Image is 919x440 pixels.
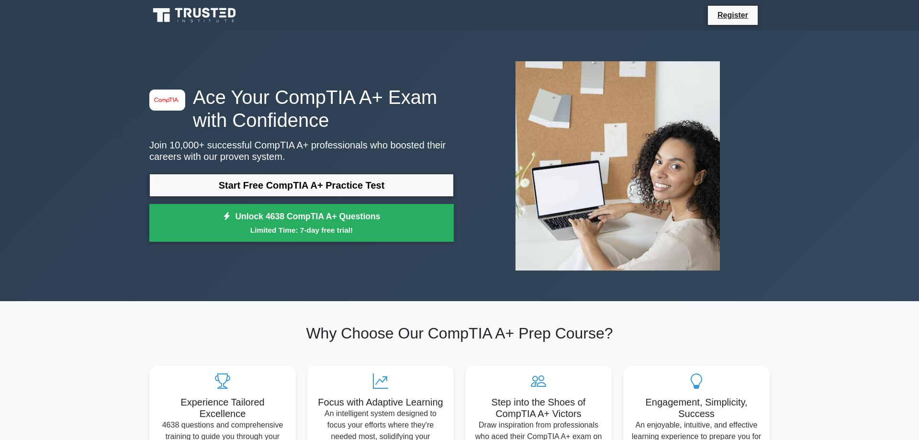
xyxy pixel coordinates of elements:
h5: Experience Tailored Excellence [157,396,288,419]
small: Limited Time: 7-day free trial! [161,225,442,236]
p: Join 10,000+ successful CompTIA A+ professionals who boosted their careers with our proven system. [149,139,454,162]
h5: Step into the Shoes of CompTIA A+ Victors [473,396,604,419]
h1: Ace Your CompTIA A+ Exam with Confidence [149,86,454,132]
a: Start Free CompTIA A+ Practice Test [149,174,454,197]
a: Register [712,9,754,21]
h5: Engagement, Simplicity, Success [631,396,762,419]
h5: Focus with Adaptive Learning [315,396,446,408]
h2: Why Choose Our CompTIA A+ Prep Course? [149,324,770,342]
a: Unlock 4638 CompTIA A+ QuestionsLimited Time: 7-day free trial! [149,204,454,242]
